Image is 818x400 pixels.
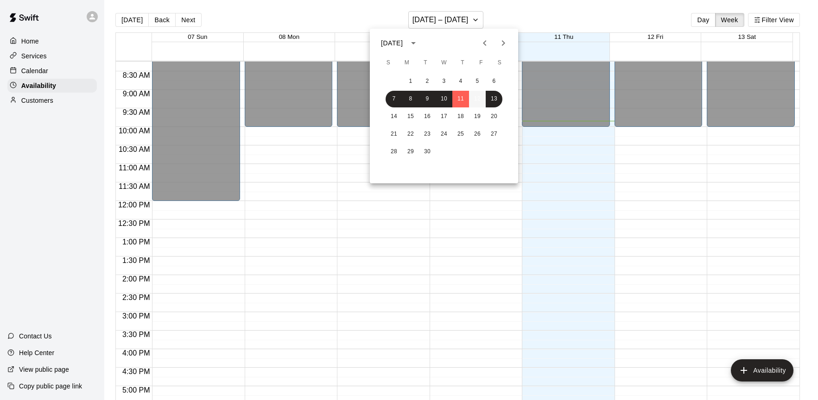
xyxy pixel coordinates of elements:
[402,126,419,143] button: 22
[402,73,419,90] button: 1
[386,144,402,160] button: 28
[486,108,502,125] button: 20
[419,73,436,90] button: 2
[419,91,436,107] button: 9
[491,54,508,72] span: Saturday
[452,73,469,90] button: 4
[436,108,452,125] button: 17
[399,54,415,72] span: Monday
[419,108,436,125] button: 16
[469,126,486,143] button: 26
[436,73,452,90] button: 3
[386,91,402,107] button: 7
[381,38,403,48] div: [DATE]
[473,54,489,72] span: Friday
[469,91,486,107] button: 12
[380,54,397,72] span: Sunday
[436,91,452,107] button: 10
[386,108,402,125] button: 14
[486,126,502,143] button: 27
[476,34,494,52] button: Previous month
[436,54,452,72] span: Wednesday
[469,108,486,125] button: 19
[469,73,486,90] button: 5
[454,54,471,72] span: Thursday
[406,35,421,51] button: calendar view is open, switch to year view
[419,126,436,143] button: 23
[386,126,402,143] button: 21
[436,126,452,143] button: 24
[452,108,469,125] button: 18
[402,144,419,160] button: 29
[402,108,419,125] button: 15
[419,144,436,160] button: 30
[486,73,502,90] button: 6
[486,91,502,107] button: 13
[402,91,419,107] button: 8
[494,34,513,52] button: Next month
[452,126,469,143] button: 25
[452,91,469,107] button: 11
[417,54,434,72] span: Tuesday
